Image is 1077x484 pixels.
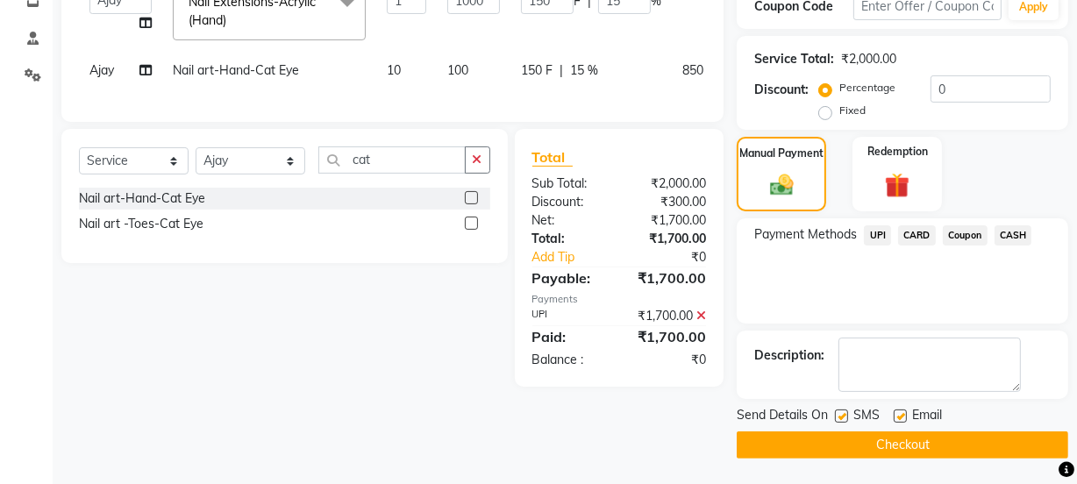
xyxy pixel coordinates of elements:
span: CASH [995,225,1032,246]
a: Add Tip [519,248,636,267]
div: ₹0 [636,248,719,267]
div: Net: [519,211,619,230]
div: Discount: [519,193,619,211]
div: ₹300.00 [619,193,719,211]
div: ₹2,000.00 [841,50,896,68]
div: UPI [519,307,619,325]
div: ₹1,700.00 [619,267,719,288]
span: | [560,61,563,80]
span: 100 [447,62,468,78]
div: ₹1,700.00 [619,326,719,347]
span: Send Details On [737,406,828,428]
div: Description: [754,346,824,365]
div: ₹1,700.00 [619,211,719,230]
div: Sub Total: [519,174,619,193]
button: Checkout [737,431,1068,459]
div: ₹1,700.00 [619,230,719,248]
label: Percentage [839,80,895,96]
span: CARD [898,225,936,246]
span: Payment Methods [754,225,857,244]
span: 150 F [521,61,553,80]
div: Total: [519,230,619,248]
span: SMS [853,406,880,428]
label: Fixed [839,103,866,118]
div: ₹1,700.00 [619,307,719,325]
a: x [226,12,234,28]
div: ₹2,000.00 [619,174,719,193]
label: Manual Payment [739,146,824,161]
div: Balance : [519,351,619,369]
label: Redemption [867,144,928,160]
span: Email [912,406,942,428]
span: UPI [864,225,891,246]
div: ₹0 [619,351,719,369]
img: _gift.svg [877,170,917,201]
span: 15 % [570,61,598,80]
input: Search or Scan [318,146,466,174]
span: 10 [387,62,401,78]
div: Discount: [754,81,809,99]
div: Nail art -Toes-Cat Eye [79,215,203,233]
div: Nail art-Hand-Cat Eye [79,189,205,208]
div: Paid: [519,326,619,347]
span: Ajay [89,62,114,78]
span: 850 [682,62,703,78]
span: Coupon [943,225,988,246]
img: _cash.svg [763,172,801,199]
span: Total [532,148,573,167]
div: Payments [532,292,707,307]
div: Payable: [519,267,619,288]
div: Service Total: [754,50,834,68]
span: Nail art-Hand-Cat Eye [173,62,299,78]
